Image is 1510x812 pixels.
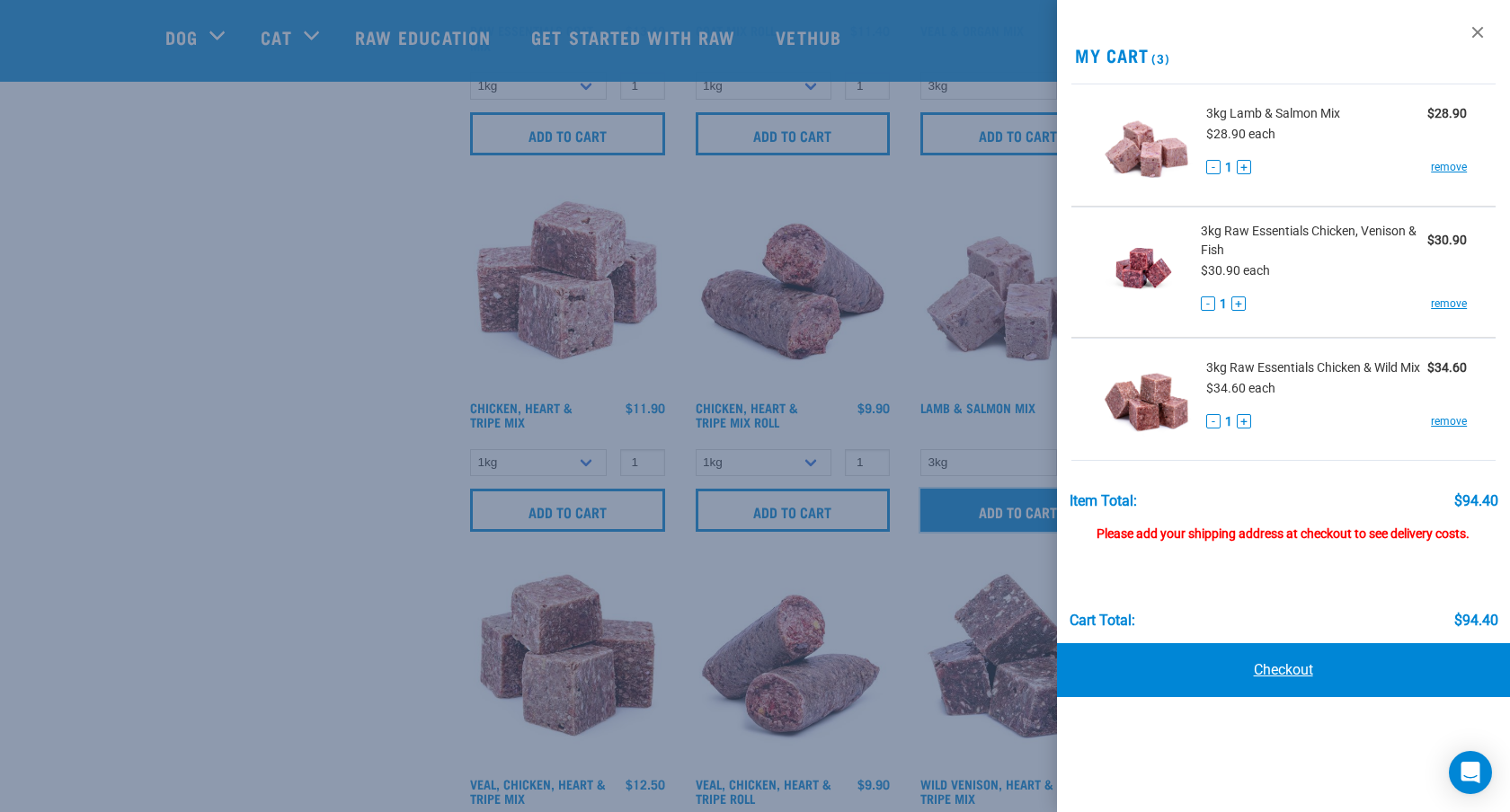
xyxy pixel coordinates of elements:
[1427,360,1467,375] strong: $34.60
[1220,295,1227,313] span: 1
[1201,296,1215,311] button: -
[1206,414,1221,428] button: -
[1427,106,1467,120] strong: $28.90
[1237,160,1251,174] button: +
[1100,99,1193,191] img: Lamb & Salmon Mix
[1453,493,1497,509] div: $94.40
[1100,222,1187,314] img: Raw Essentials Chicken, Venison & Fish
[1206,104,1340,123] span: 3kg Lamb & Salmon Mix
[1201,222,1427,260] span: 3kg Raw Essentials Chicken, Venison & Fish
[1431,159,1467,175] a: remove
[1206,358,1420,377] span: 3kg Raw Essentials Chicken & Wild Mix
[1431,413,1467,429] a: remove
[1206,160,1221,174] button: -
[1206,381,1275,395] span: $34.60 each
[1070,613,1135,629] div: Cart total:
[1201,263,1270,278] span: $30.90 each
[1206,127,1275,141] span: $28.90 each
[1427,233,1467,247] strong: $30.90
[1057,643,1510,697] a: Checkout
[1070,493,1137,509] div: Item Total:
[1070,509,1498,542] div: Please add your shipping address at checkout to see delivery costs.
[1149,55,1169,61] span: (3)
[1453,613,1497,629] div: $94.40
[1431,296,1467,312] a: remove
[1057,45,1510,66] h2: My Cart
[1237,414,1251,428] button: +
[1225,412,1232,431] span: 1
[1231,296,1246,311] button: +
[1449,751,1492,794] div: Open Intercom Messenger
[1100,353,1193,446] img: Raw Essentials Chicken & Wild Mix
[1225,158,1232,177] span: 1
